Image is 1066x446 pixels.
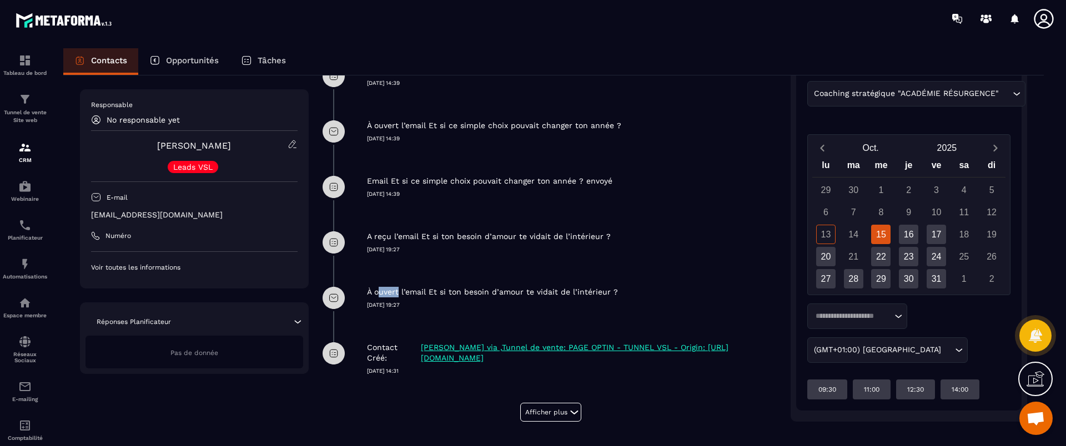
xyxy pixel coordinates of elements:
p: Réseaux Sociaux [3,351,47,363]
div: Search for option [807,303,907,329]
p: Automatisations [3,273,47,280]
div: ma [839,158,867,177]
p: À ouvert l’email Et si ton besoin d’amour te vidait de l’intérieur ? [367,287,618,297]
div: 12 [982,202,1002,222]
span: Coaching stratégique "ACADÉMIE RÉSURGENCE" [812,88,1002,100]
a: automationsautomationsWebinaire [3,171,47,210]
div: 8 [871,202,891,222]
img: scheduler [18,219,32,232]
input: Search for option [812,311,892,322]
p: Réponses Planificateur [97,317,171,326]
a: schedulerschedulerPlanificateur [3,210,47,249]
p: 09:30 [818,385,836,394]
div: Search for option [807,81,1025,107]
p: E-mail [107,193,128,202]
p: 12:30 [907,385,924,394]
div: 29 [816,180,836,200]
div: Ouvrir le chat [1019,402,1053,435]
img: formation [18,54,32,67]
div: ve [923,158,951,177]
span: Pas de donnée [170,349,218,357]
p: Tunnel de vente Site web [3,109,47,124]
p: Responsable [91,100,298,109]
input: Search for option [944,344,952,356]
div: 25 [954,247,974,266]
div: 31 [927,269,946,288]
a: Tâches [230,48,297,75]
img: logo [16,10,115,31]
p: Voir toutes les informations [91,263,298,272]
p: Opportunités [166,55,219,65]
img: social-network [18,335,32,348]
div: 27 [816,269,836,288]
img: automations [18,257,32,271]
div: 30 [899,269,918,288]
div: 14 [844,225,863,244]
div: Calendar days [812,180,1006,288]
img: accountant [18,419,32,432]
div: 9 [899,202,918,222]
p: [DATE] 14:39 [367,135,780,143]
div: 3 [927,180,946,200]
div: 30 [844,180,863,200]
div: Search for option [807,337,968,363]
div: 2 [982,269,1002,288]
div: 15 [871,225,891,244]
div: lu [812,158,840,177]
div: 5 [982,180,1002,200]
div: 10 [927,202,946,222]
div: 1 [954,269,974,288]
p: E-mailing [3,396,47,402]
span: (GMT+01:00) [GEOGRAPHIC_DATA] [812,344,944,356]
p: Comptabilité [3,435,47,441]
p: À ouvert l’email Et si ce simple choix pouvait changer ton année ? [367,120,621,131]
img: automations [18,180,32,193]
button: Next month [985,140,1005,155]
a: emailemailE-mailing [3,372,47,410]
p: Planificateur [3,235,47,241]
button: Afficher plus [520,403,581,422]
p: CRM [3,157,47,163]
p: 14:00 [952,385,968,394]
div: 7 [844,202,863,222]
div: sa [950,158,978,177]
a: social-networksocial-networkRéseaux Sociaux [3,327,47,372]
p: Contact Créé: [367,342,418,363]
p: 11:00 [864,385,879,394]
p: Espace membre [3,312,47,318]
button: Previous month [812,140,833,155]
p: Webinaire [3,196,47,202]
img: automations [18,296,32,310]
a: Opportunités [138,48,230,75]
a: formationformationTableau de bord [3,45,47,84]
p: [DATE] 19:27 [367,301,780,309]
div: 2 [899,180,918,200]
div: 11 [954,202,974,222]
div: di [978,158,1005,177]
p: Contacts [91,55,127,65]
input: Search for option [1002,88,1010,100]
div: 13 [816,225,836,244]
p: Tableau de bord [3,70,47,76]
div: je [895,158,923,177]
p: No responsable yet [107,115,180,124]
button: Open years overlay [909,138,985,158]
div: 6 [816,202,836,222]
div: 18 [954,225,974,244]
p: Numéro [105,231,131,240]
p: [DATE] 14:39 [367,190,780,198]
div: Calendar wrapper [812,158,1006,288]
div: 22 [871,247,891,266]
div: 23 [899,247,918,266]
div: 4 [954,180,974,200]
a: Contacts [63,48,138,75]
div: 21 [844,247,863,266]
p: [PERSON_NAME] via ,Tunnel de vente: PAGE OPTIN - TUNNEL VSL - Origin: [URL][DOMAIN_NAME] [421,342,777,363]
div: 16 [899,225,918,244]
p: [DATE] 19:27 [367,246,780,254]
img: formation [18,93,32,106]
a: [PERSON_NAME] [157,140,231,151]
div: 24 [927,247,946,266]
a: automationsautomationsAutomatisations [3,249,47,288]
p: [EMAIL_ADDRESS][DOMAIN_NAME] [91,210,298,220]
